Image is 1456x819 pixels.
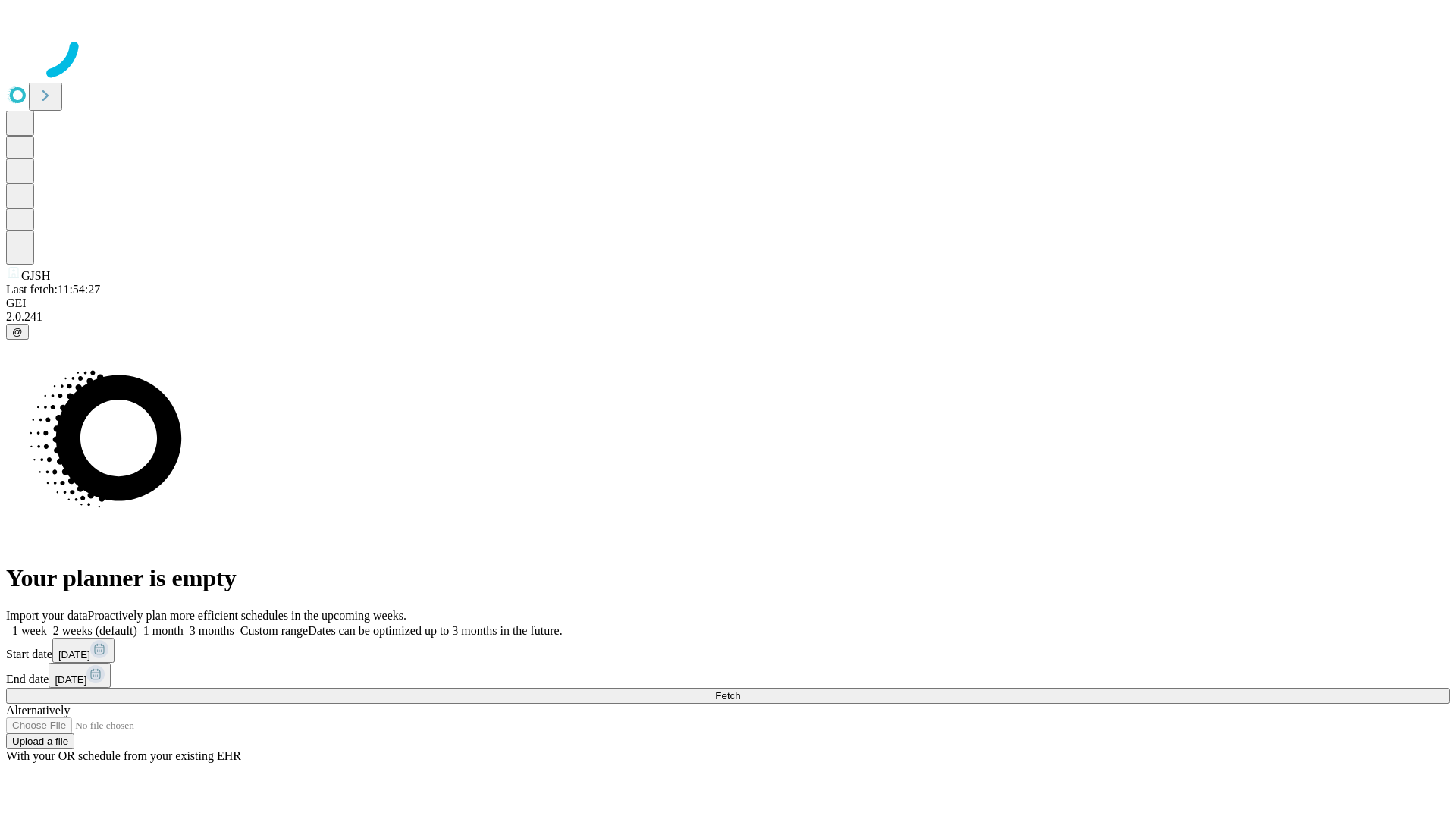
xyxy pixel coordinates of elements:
[52,638,115,663] button: [DATE]
[6,688,1450,704] button: Fetch
[143,624,184,637] span: 1 month
[58,649,90,661] span: [DATE]
[21,269,50,282] span: GJSH
[6,283,100,296] span: Last fetch: 11:54:27
[308,624,562,637] span: Dates can be optimized up to 3 months in the future.
[55,674,86,686] span: [DATE]
[6,638,1450,663] div: Start date
[6,564,1450,592] h1: Your planner is empty
[12,624,47,637] span: 1 week
[6,704,70,717] span: Alternatively
[6,733,74,749] button: Upload a file
[88,609,406,622] span: Proactively plan more efficient schedules in the upcoming weeks.
[6,663,1450,688] div: End date
[240,624,308,637] span: Custom range
[715,690,740,701] span: Fetch
[6,324,29,340] button: @
[6,609,88,622] span: Import your data
[49,663,111,688] button: [DATE]
[190,624,234,637] span: 3 months
[6,310,1450,324] div: 2.0.241
[6,297,1450,310] div: GEI
[53,624,137,637] span: 2 weeks (default)
[6,749,241,762] span: With your OR schedule from your existing EHR
[12,326,23,337] span: @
